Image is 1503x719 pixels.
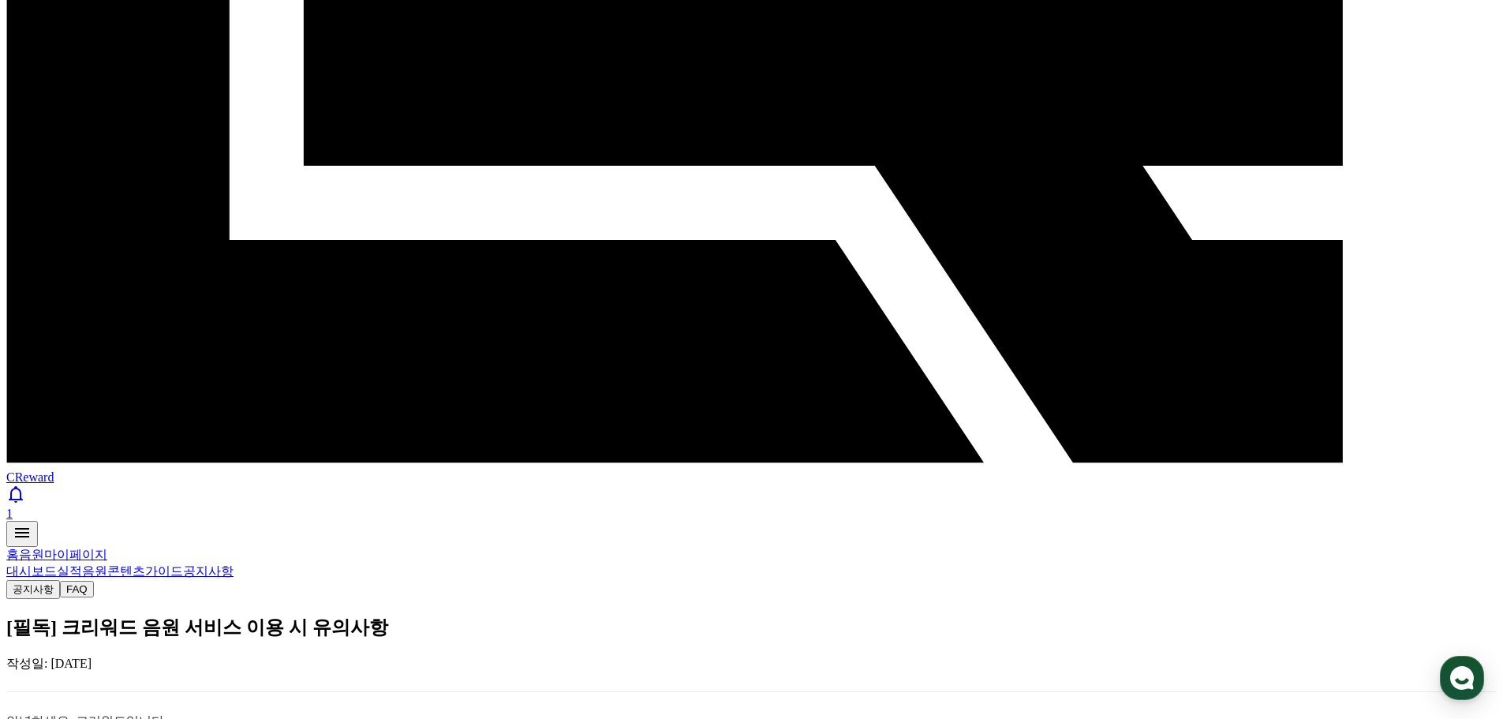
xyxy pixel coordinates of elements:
[6,470,54,484] span: CReward
[44,548,107,561] a: 마이페이지
[125,315,139,329] img: point_right
[46,235,267,267] div: 이용 가이드를 반드시 확인 후 이용 부탁드립니다 :)
[46,219,267,235] div: [크리워드] 채널이 승인되었습니다.
[46,87,267,118] div: 채널 승인 지연에 대해 양해 부탁드립니다.
[46,71,267,87] div: 안전한 서비스 제공을 위한 조치이므로,
[6,582,60,595] a: 공지사항
[6,657,92,670] span: 작성일: [DATE]
[86,26,189,39] div: 오전 8:30부터 운영해요
[108,136,204,155] div: 새로운 메시지입니다.
[82,564,107,578] a: 음원
[46,55,267,71] div: ​
[6,456,1497,484] a: CReward
[46,331,176,345] a: [URL][DOMAIN_NAME]
[46,291,176,305] a: [URL][DOMAIN_NAME]
[6,485,1497,521] a: 1
[46,314,267,330] div: 자주 묻는 질문
[6,548,19,561] a: 홈
[57,564,82,578] a: 실적
[145,564,183,578] a: 가이드
[46,409,267,440] div: *크리워드 앱 설치 시 실시간 실적 알림을 받으실 수 있어요!
[46,354,267,401] div: 📌가이드라인 미준수 시 서비스 이용에 제한이 있을 수 있습니다. (저작권·어뷰징 콘텐츠 등)
[6,564,57,578] a: 대시보드
[6,580,60,599] button: 공지사항
[6,507,1497,521] div: 1
[19,548,44,561] a: 음원
[46,275,267,290] div: 크리워드 이용 가이드
[86,9,145,26] div: Creward
[6,615,1497,640] h2: [필독] 크리워드 음원 서비스 이용 시 유의사항
[107,564,145,578] a: 콘텐츠
[60,581,94,597] button: FAQ
[159,275,174,290] img: point_right
[60,582,94,595] a: FAQ
[183,564,234,578] a: 공지사항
